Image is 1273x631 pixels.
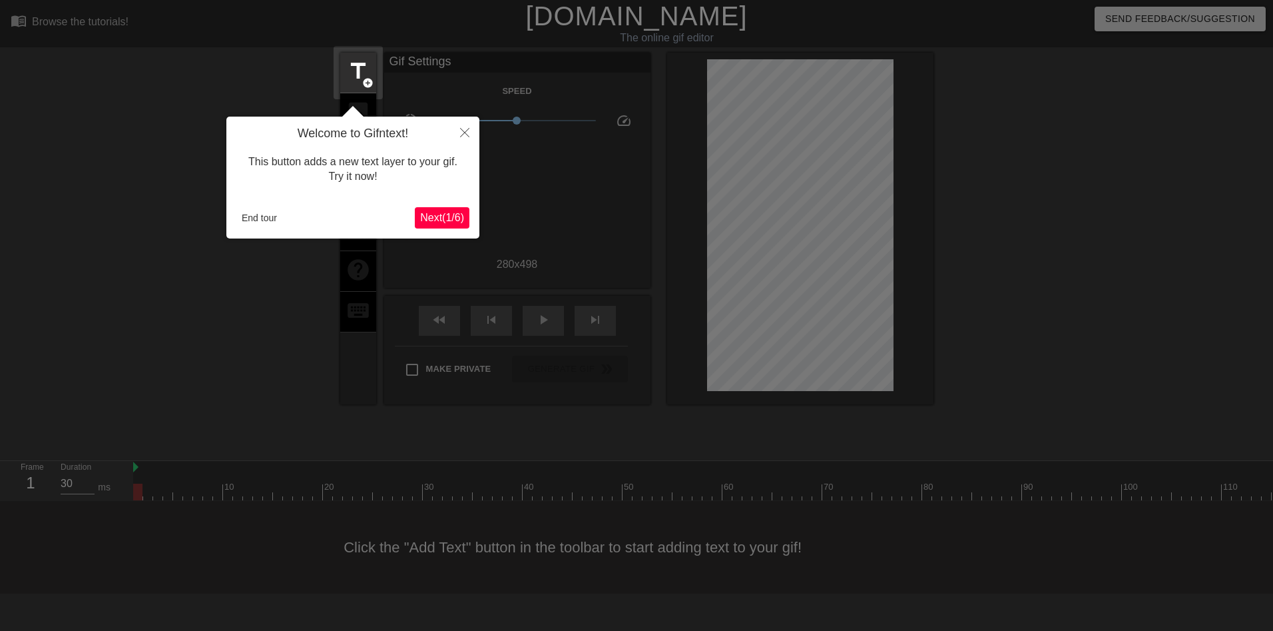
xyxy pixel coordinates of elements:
button: Next [415,207,469,229]
button: Close [450,117,479,147]
button: End tour [236,208,282,228]
span: Next ( 1 / 6 ) [420,212,464,223]
div: This button adds a new text layer to your gif. Try it now! [236,141,469,198]
h4: Welcome to Gifntext! [236,127,469,141]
